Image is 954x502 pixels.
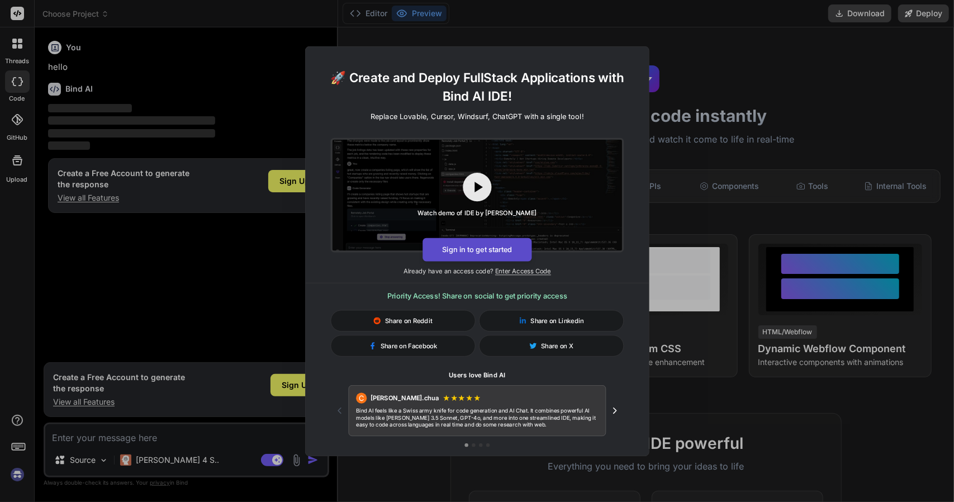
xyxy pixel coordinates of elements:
[305,267,648,276] p: Already have an access code?
[330,401,348,419] button: Previous testimonial
[380,341,437,350] span: Share on Facebook
[466,392,473,403] span: ★
[320,68,634,105] h1: 🚀 Create and Deploy FullStack Applications with Bind AI IDE!
[473,392,481,403] span: ★
[606,401,624,419] button: Next testimonial
[370,394,439,402] span: [PERSON_NAME].chua
[495,267,551,274] span: Enter Access Code
[356,407,599,428] p: Bind AI feels like a Swiss army knife for code generation and AI Chat. It combines powerful AI mo...
[450,392,458,403] span: ★
[472,443,475,447] button: Go to testimonial 2
[330,371,624,380] h1: Users love Bind AI
[330,290,624,301] h3: Priority Access! Share on social to get priority access
[385,316,433,325] span: Share on Reddit
[486,443,490,447] button: Go to testimonial 4
[443,392,450,403] span: ★
[423,238,531,261] button: Sign in to get started
[464,443,468,447] button: Go to testimonial 1
[458,392,466,403] span: ★
[371,111,584,121] p: Replace Lovable, Cursor, Windsurf, ChatGPT with a single tool!
[417,209,537,217] div: Watch demo of IDE by [PERSON_NAME]
[541,341,573,350] span: Share on X
[479,443,482,447] button: Go to testimonial 3
[356,392,367,403] div: C
[530,316,583,325] span: Share on Linkedin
